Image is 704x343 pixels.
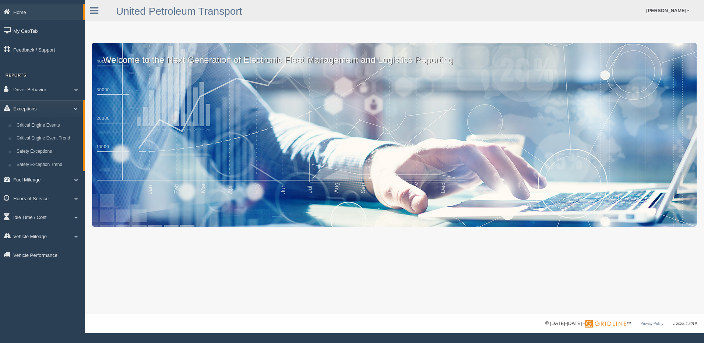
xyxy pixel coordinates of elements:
span: v. 2025.4.2019 [673,322,697,326]
a: Safety Exception Trend [13,158,83,171]
a: Critical Engine Event Trend [13,132,83,145]
a: Critical Engine Events [13,119,83,132]
a: Privacy Policy [640,322,663,326]
p: Welcome to the Next Generation of Electronic Fleet Management and Logistics Reporting [92,43,697,66]
div: © [DATE]-[DATE] - ™ [545,320,697,328]
img: Gridline [585,320,626,328]
a: United Petroleum Transport [116,6,242,17]
a: Safety Exceptions [13,145,83,158]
